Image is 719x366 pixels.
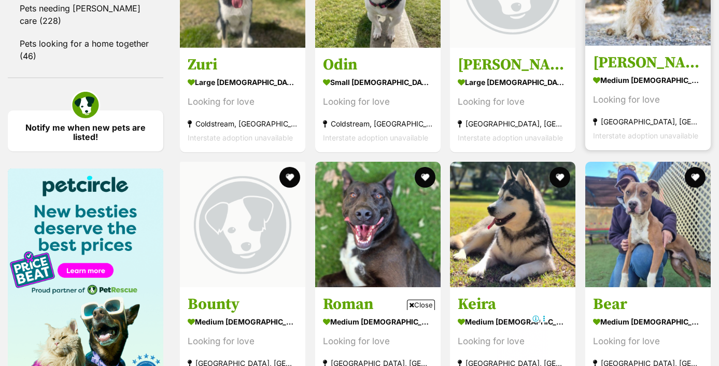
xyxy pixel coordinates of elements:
[414,167,435,188] button: favourite
[458,94,568,108] div: Looking for love
[188,94,298,108] div: Looking for love
[458,54,568,74] h3: [PERSON_NAME]
[593,294,703,314] h3: Bear
[188,54,298,74] h3: Zuri
[684,167,705,188] button: favourite
[171,314,548,361] iframe: Advertisement
[458,133,563,142] span: Interstate adoption unavailable
[407,300,435,310] span: Close
[188,294,298,314] h3: Bounty
[323,54,433,74] h3: Odin
[188,74,298,89] strong: large [DEMOGRAPHIC_DATA] Dog
[593,314,703,329] strong: medium [DEMOGRAPHIC_DATA] Dog
[450,47,575,152] a: [PERSON_NAME] large [DEMOGRAPHIC_DATA] Dog Looking for love [GEOGRAPHIC_DATA], [GEOGRAPHIC_DATA] ...
[593,92,703,106] div: Looking for love
[8,110,163,151] a: Notify me when new pets are listed!
[458,294,568,314] h3: Keira
[315,47,441,152] a: Odin small [DEMOGRAPHIC_DATA] Dog Looking for love Coldstream, [GEOGRAPHIC_DATA] Interstate adopt...
[585,162,711,287] img: Bear - American Staffordshire Terrier Dog
[323,133,428,142] span: Interstate adoption unavailable
[593,114,703,128] strong: [GEOGRAPHIC_DATA], [GEOGRAPHIC_DATA]
[323,94,433,108] div: Looking for love
[593,131,698,139] span: Interstate adoption unavailable
[323,116,433,130] strong: Coldstream, [GEOGRAPHIC_DATA]
[593,72,703,87] strong: medium [DEMOGRAPHIC_DATA] Dog
[585,45,711,150] a: [PERSON_NAME] medium [DEMOGRAPHIC_DATA] Dog Looking for love [GEOGRAPHIC_DATA], [GEOGRAPHIC_DATA]...
[458,74,568,89] strong: large [DEMOGRAPHIC_DATA] Dog
[593,334,703,348] div: Looking for love
[450,162,575,287] img: Keira - Siberian Husky Dog
[279,167,300,188] button: favourite
[180,47,305,152] a: Zuri large [DEMOGRAPHIC_DATA] Dog Looking for love Coldstream, [GEOGRAPHIC_DATA] Interstate adopt...
[323,74,433,89] strong: small [DEMOGRAPHIC_DATA] Dog
[188,116,298,130] strong: Coldstream, [GEOGRAPHIC_DATA]
[315,162,441,287] img: Roman - Mixed breed Dog
[188,133,293,142] span: Interstate adoption unavailable
[549,167,570,188] button: favourite
[593,52,703,72] h3: [PERSON_NAME]
[8,33,163,67] a: Pets looking for a home together (46)
[458,116,568,130] strong: [GEOGRAPHIC_DATA], [GEOGRAPHIC_DATA]
[323,294,433,314] h3: Roman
